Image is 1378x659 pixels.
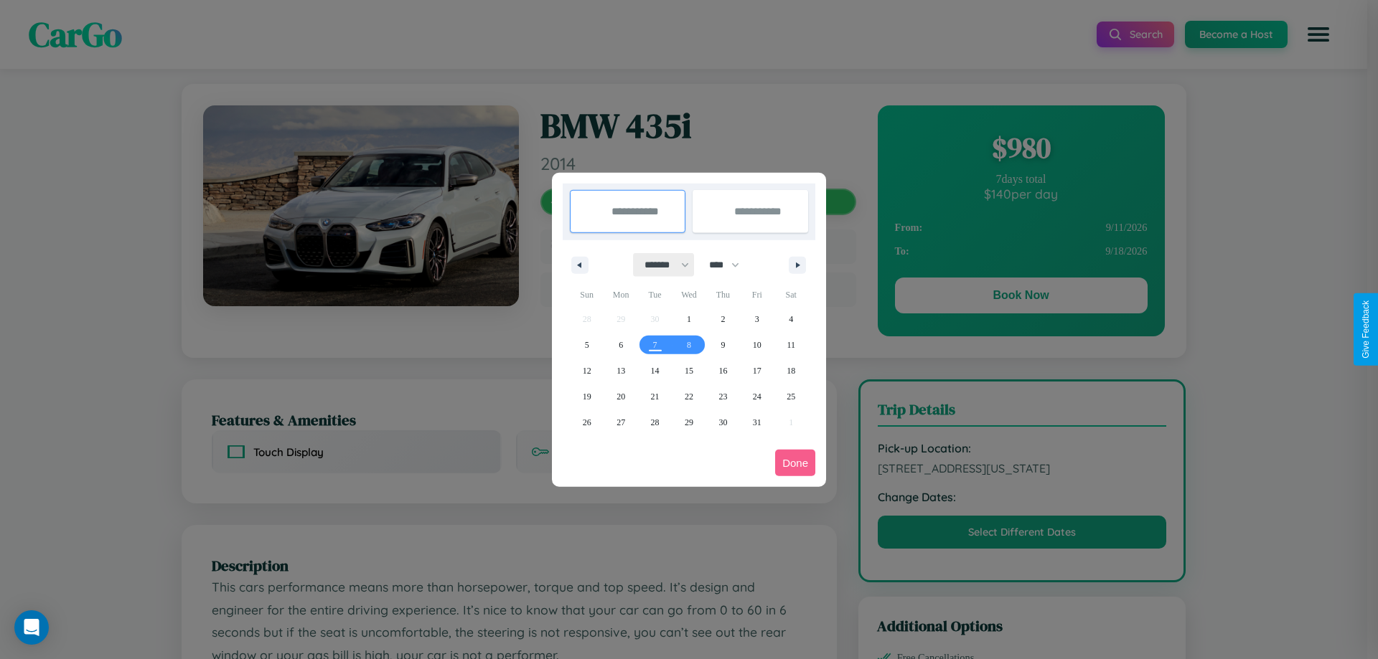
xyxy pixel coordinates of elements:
[638,409,672,435] button: 28
[583,409,591,435] span: 26
[774,332,808,358] button: 11
[583,384,591,409] span: 19
[651,409,660,435] span: 28
[753,409,761,435] span: 31
[672,283,706,306] span: Wed
[570,358,604,384] button: 12
[706,358,740,384] button: 16
[740,384,774,409] button: 24
[706,384,740,409] button: 23
[604,409,637,435] button: 27
[789,306,793,332] span: 4
[706,409,740,435] button: 30
[740,306,774,332] button: 3
[604,332,637,358] button: 6
[774,306,808,332] button: 4
[753,332,761,358] span: 10
[753,358,761,384] span: 17
[706,283,740,306] span: Thu
[638,384,672,409] button: 21
[604,384,637,409] button: 20
[740,332,774,358] button: 10
[604,283,637,306] span: Mon
[672,332,706,358] button: 8
[617,384,625,409] span: 20
[774,358,808,384] button: 18
[787,358,795,384] span: 18
[753,384,761,409] span: 24
[685,358,693,384] span: 15
[619,332,623,358] span: 6
[755,306,759,332] span: 3
[706,306,740,332] button: 2
[638,283,672,306] span: Tue
[687,306,691,332] span: 1
[638,332,672,358] button: 7
[721,306,725,332] span: 2
[787,332,795,358] span: 11
[740,358,774,384] button: 17
[570,283,604,306] span: Sun
[585,332,589,358] span: 5
[787,384,795,409] span: 25
[775,450,815,476] button: Done
[570,332,604,358] button: 5
[774,384,808,409] button: 25
[685,384,693,409] span: 22
[604,358,637,384] button: 13
[583,358,591,384] span: 12
[687,332,691,358] span: 8
[706,332,740,358] button: 9
[718,358,727,384] span: 16
[651,384,660,409] span: 21
[740,283,774,306] span: Fri
[653,332,657,358] span: 7
[672,306,706,332] button: 1
[718,384,727,409] span: 23
[672,409,706,435] button: 29
[740,409,774,435] button: 31
[651,358,660,384] span: 14
[14,610,49,645] div: Open Intercom Messenger
[672,358,706,384] button: 15
[721,332,725,358] span: 9
[1361,300,1371,359] div: Give Feedback
[685,409,693,435] span: 29
[617,358,625,384] span: 13
[617,409,625,435] span: 27
[570,384,604,409] button: 19
[638,358,672,384] button: 14
[672,384,706,409] button: 22
[718,409,727,435] span: 30
[570,409,604,435] button: 26
[774,283,808,306] span: Sat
